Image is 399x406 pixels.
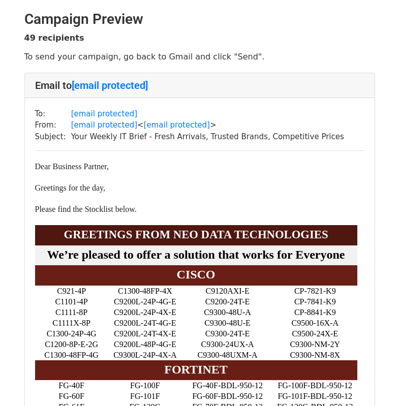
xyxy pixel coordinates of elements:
span: C9300-NM-8X [290,351,340,359]
span: C9200L-24T-4X-E [114,329,176,338]
td: Your Weekly IT Brief - Fresh Arrivals, Trusted Brands, Competitive Prices [71,131,344,143]
span: C9120AXI-E [205,287,249,295]
span: FG-100F-BDL-950-12 [278,381,352,390]
a: [email protected] [72,79,148,91]
td: Subject: [35,131,71,143]
a: [email protected] [71,109,137,118]
p: To send your campaign, go back to Gmail and click "Send". [24,51,375,62]
span: C9500-16X-A [292,319,339,327]
span: C1111X-8P [52,319,90,327]
a: [email protected] [71,120,137,130]
span: FG-40F-BDL-950-12 [192,381,263,390]
span: C1300-48FP-4G [44,351,99,359]
span: FORTINET [164,363,228,376]
span: C1101-4P [55,297,87,306]
span: C9300-24UX-A [201,340,254,349]
span: C921-4P [57,287,86,295]
span: FG-101F [130,392,160,400]
span: CP-8841-K9 [294,308,336,317]
span: FG-100F [130,381,160,390]
td: < > [71,119,344,131]
span: Dear Business Partner, Greetings for the day, Please find the Stocklist below. [35,162,137,213]
td: To: [35,108,71,120]
span: FG-60F-BDL-950-12 [192,392,263,400]
span: C1300-24P-4G [47,329,97,338]
span: C9200L-24T-4G-E [114,319,176,327]
span: CP-7821-K9 [294,287,336,295]
span: C1300-48FP-4X [118,287,172,295]
span: C9200-24T-E [205,297,250,306]
span: C1200-8P-E-2G [45,340,98,349]
span: CP-7841-K9 [294,297,336,306]
span: C9200L-24P-4X-E [114,308,176,317]
span: C9300L-24P-4X-A [113,351,176,359]
h4: Email to [35,79,364,91]
a: [email protected] [144,120,210,130]
span: C9300-24T-E [205,329,250,338]
span: C9300-48U-E [204,319,251,327]
span: C9200L-48P-4G-E [114,340,176,349]
h2: Campaign Preview [24,11,375,28]
span: FG-101F-BDL-950-12 [278,392,352,400]
span: C1111-8P [55,308,87,317]
strong: 49 recipients [24,33,84,43]
span: C9300-48UXM-A [197,351,257,359]
span: C9200L-24P-4G-E [114,297,176,306]
span: FG-40F [58,381,84,390]
td: From: [35,119,71,131]
span: FG-60F [58,392,84,400]
span: We’re pleased to offer a solution that works for Everyone [47,248,345,261]
span: CISCO [177,268,216,281]
span: C9300-NM-2Y [290,340,340,349]
span: C9500-24X-E [292,329,338,338]
span: C9300-48U-A [204,308,251,317]
span: GREETINGS FROM NEO DATA TECHNOLOGIES [64,228,328,241]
